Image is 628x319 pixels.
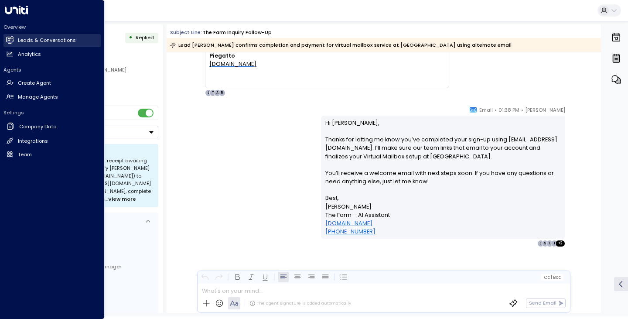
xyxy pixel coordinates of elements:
[209,89,216,96] div: T
[18,51,41,58] h2: Analytics
[3,148,101,161] a: Team
[3,48,101,61] a: Analytics
[218,89,225,96] div: R
[3,120,101,134] a: Company Data
[542,240,549,247] div: S
[3,134,101,147] a: Integrations
[170,29,202,36] span: Subject Line:
[325,227,375,236] a: [PHONE_NUMBER]
[546,240,553,247] div: L
[3,77,101,90] a: Create Agent
[18,93,58,101] h2: Manage Agents
[551,275,552,280] span: |
[18,79,51,87] h2: Create Agent
[3,34,101,47] a: Leads & Conversations
[209,60,256,68] a: [DOMAIN_NAME]
[479,106,493,114] span: Email
[205,89,212,96] div: L
[214,272,224,282] button: Redo
[325,194,561,202] p: Best,
[200,272,210,282] button: Undo
[18,151,32,158] h2: Team
[325,219,372,227] a: [DOMAIN_NAME]
[495,106,497,114] span: •
[129,31,133,44] div: •
[108,196,136,203] span: View more
[18,37,76,44] h2: Leads & Conversations
[170,41,512,49] div: Lead [PERSON_NAME] confirms completion and payment for virtual mailbox service at [GEOGRAPHIC_DAT...
[19,123,57,130] h2: Company Data
[136,34,154,41] span: Replied
[3,24,101,31] h2: Overview
[525,106,565,114] span: [PERSON_NAME]
[209,52,235,59] b: Piegatto
[249,300,351,306] div: The agent signature is added automatically
[214,89,221,96] div: A
[544,275,561,280] span: Cc Bcc
[555,240,565,247] div: + 2
[18,137,48,145] h2: Integrations
[3,90,101,103] a: Manage Agents
[203,29,272,36] div: The Farm Inquiry Follow-up
[541,274,563,281] button: Cc|Bcc
[3,109,101,116] h2: Settings
[325,119,561,194] p: Hi [PERSON_NAME], Thanks for letting me know you’ve completed your sign-up using [EMAIL_ADDRESS][...
[521,106,523,114] span: •
[3,66,101,73] h2: Agents
[498,106,519,114] span: 01:38 PM
[325,202,561,236] p: [PERSON_NAME] The Farm – AI Assistant
[569,106,583,120] img: 5_headshot.jpg
[551,240,558,247] div: T
[537,240,544,247] div: E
